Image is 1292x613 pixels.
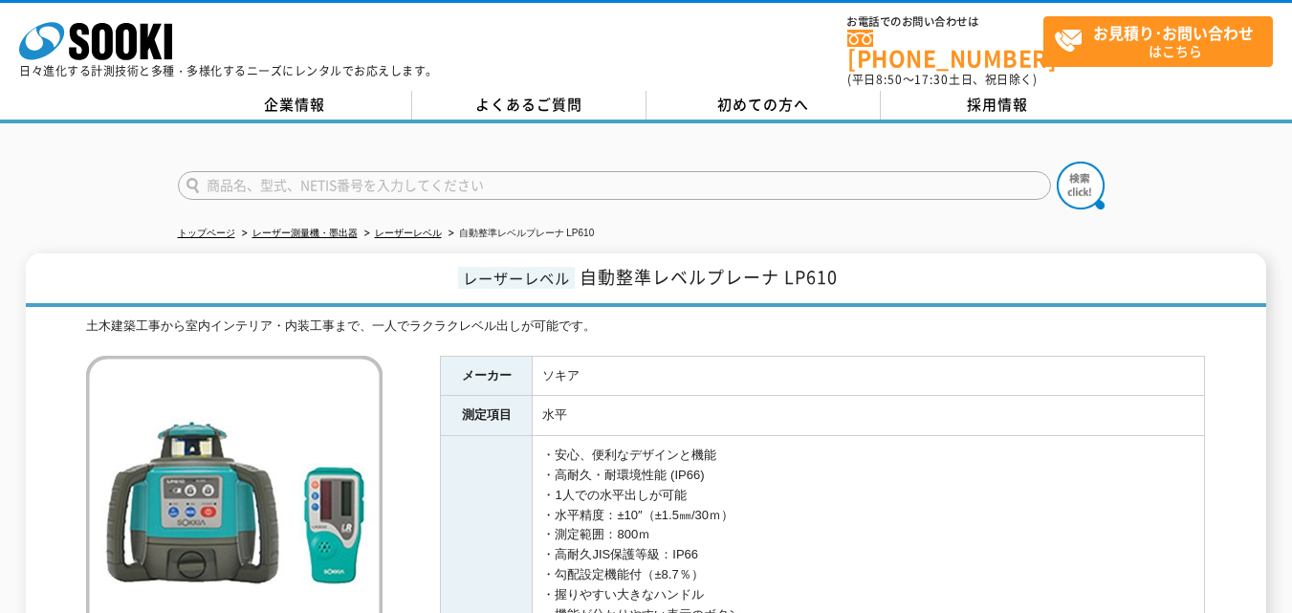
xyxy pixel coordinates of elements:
[881,91,1115,120] a: 採用情報
[914,71,949,88] span: 17:30
[1057,162,1105,209] img: btn_search.png
[178,171,1051,200] input: 商品名、型式、NETIS番号を入力してください
[646,91,881,120] a: 初めての方へ
[876,71,903,88] span: 8:50
[178,91,412,120] a: 企業情報
[1093,21,1254,44] strong: お見積り･お問い合わせ
[847,71,1037,88] span: (平日 ～ 土日、祝日除く)
[375,228,442,238] a: レーザーレベル
[1054,17,1272,65] span: はこちら
[580,264,838,290] span: 自動整準レベルプレーナ LP610
[533,396,1205,436] td: 水平
[412,91,646,120] a: よくあるご質問
[86,317,1205,337] div: 土木建築工事から室内インテリア・内装工事まで、一人でラクラクレベル出しが可能です。
[533,356,1205,396] td: ソキア
[252,228,358,238] a: レーザー測量機・墨出器
[441,356,533,396] th: メーカー
[19,65,438,77] p: 日々進化する計測技術と多種・多様化するニーズにレンタルでお応えします。
[441,396,533,436] th: 測定項目
[445,224,595,244] li: 自動整準レベルプレーナ LP610
[847,16,1043,28] span: お電話でのお問い合わせは
[178,228,235,238] a: トップページ
[717,94,809,115] span: 初めての方へ
[1043,16,1273,67] a: お見積り･お問い合わせはこちら
[458,267,575,289] span: レーザーレベル
[847,30,1043,69] a: [PHONE_NUMBER]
